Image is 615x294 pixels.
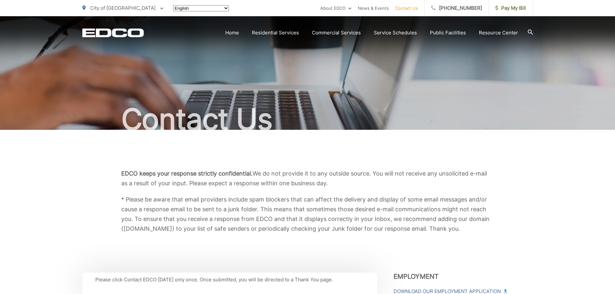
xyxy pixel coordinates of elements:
select: Select a language [173,5,229,11]
a: Resource Center [479,29,518,37]
a: News & Events [358,4,389,12]
h3: Employment [394,273,533,280]
p: We do not provide it to any outside source. You will not receive any unsolicited e-mail as a resu... [121,169,494,188]
a: Residential Services [252,29,299,37]
a: Service Schedules [374,29,417,37]
a: About EDCO [320,4,351,12]
p: * Please be aware that email providers include spam blockers that can affect the delivery and dis... [121,195,494,234]
p: Please click Contact EDCO [DATE] only once. Once submitted, you will be directed to a Thank You p... [95,276,364,284]
a: Public Facilities [430,29,466,37]
span: City of [GEOGRAPHIC_DATA] [90,5,156,11]
h1: Contact Us [82,103,533,136]
span: Pay My Bill [495,4,526,12]
a: Commercial Services [312,29,361,37]
a: Home [225,29,239,37]
a: EDCD logo. Return to the homepage. [82,28,144,37]
b: EDCO keeps your response strictly confidential. [121,170,253,177]
a: Contact Us [395,4,418,12]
